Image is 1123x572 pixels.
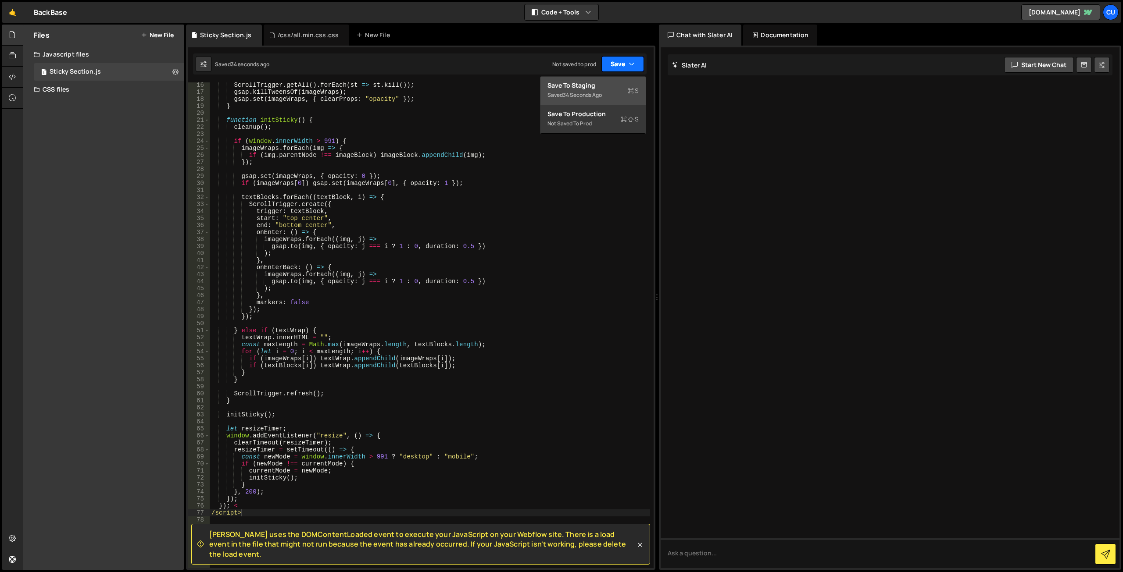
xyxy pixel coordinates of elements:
[188,117,210,124] div: 21
[34,7,67,18] div: BackBase
[188,243,210,250] div: 39
[188,334,210,341] div: 52
[188,250,210,257] div: 40
[356,31,393,39] div: New File
[23,46,184,63] div: Javascript files
[547,118,639,129] div: Not saved to prod
[200,31,251,39] div: Sticky Section.js
[743,25,817,46] div: Documentation
[188,138,210,145] div: 24
[188,278,210,285] div: 44
[188,390,210,397] div: 60
[2,2,23,23] a: 🤙
[188,453,210,460] div: 69
[188,313,210,320] div: 49
[563,91,602,99] div: 34 seconds ago
[188,271,210,278] div: 43
[188,187,210,194] div: 31
[188,145,210,152] div: 25
[188,131,210,138] div: 23
[188,180,210,187] div: 30
[188,432,210,439] div: 66
[34,30,50,40] h2: Files
[188,509,210,516] div: 77
[141,32,174,39] button: New File
[188,299,210,306] div: 47
[188,320,210,327] div: 50
[188,292,210,299] div: 46
[23,81,184,98] div: CSS files
[540,105,646,134] button: Save to ProductionS Not saved to prod
[540,77,646,105] button: Save to StagingS Saved34 seconds ago
[188,327,210,334] div: 51
[601,56,644,72] button: Save
[188,285,210,292] div: 45
[188,82,210,89] div: 16
[188,89,210,96] div: 17
[231,60,269,68] div: 34 seconds ago
[188,166,210,173] div: 28
[188,474,210,481] div: 72
[188,383,210,390] div: 59
[547,90,639,100] div: Saved
[552,60,596,68] div: Not saved to prod
[628,86,639,95] span: S
[188,495,210,502] div: 75
[188,355,210,362] div: 55
[188,110,210,117] div: 20
[188,124,210,131] div: 22
[188,502,210,509] div: 76
[1103,4,1119,20] a: Cu
[188,152,210,159] div: 26
[188,306,210,313] div: 48
[188,229,210,236] div: 37
[188,208,210,215] div: 34
[188,439,210,446] div: 67
[525,4,598,20] button: Code + Tools
[188,425,210,432] div: 65
[188,341,210,348] div: 53
[41,69,46,76] span: 1
[188,257,210,264] div: 41
[1004,57,1074,73] button: Start new chat
[188,362,210,369] div: 56
[209,529,636,559] span: [PERSON_NAME] uses the DOMContentLoaded event to execute your JavaScript on your Webflow site. Th...
[188,369,210,376] div: 57
[188,411,210,418] div: 63
[188,222,210,229] div: 36
[188,194,210,201] div: 32
[188,516,210,523] div: 78
[188,96,210,103] div: 18
[621,115,639,124] span: S
[50,68,101,76] div: Sticky Section.js
[188,481,210,488] div: 73
[547,81,639,90] div: Save to Staging
[188,159,210,166] div: 27
[188,264,210,271] div: 42
[188,201,210,208] div: 33
[1021,4,1100,20] a: [DOMAIN_NAME]
[188,460,210,467] div: 70
[278,31,339,39] div: /css/all.min.css.css
[215,60,269,68] div: Saved
[34,63,184,81] div: 16770/48028.js
[188,446,210,453] div: 68
[188,348,210,355] div: 54
[188,173,210,180] div: 29
[188,376,210,383] div: 58
[188,418,210,425] div: 64
[188,103,210,110] div: 19
[659,25,741,46] div: Chat with Slater AI
[188,236,210,243] div: 38
[188,215,210,222] div: 35
[188,404,210,411] div: 62
[188,488,210,495] div: 74
[188,467,210,474] div: 71
[188,397,210,404] div: 61
[672,61,707,69] h2: Slater AI
[547,110,639,118] div: Save to Production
